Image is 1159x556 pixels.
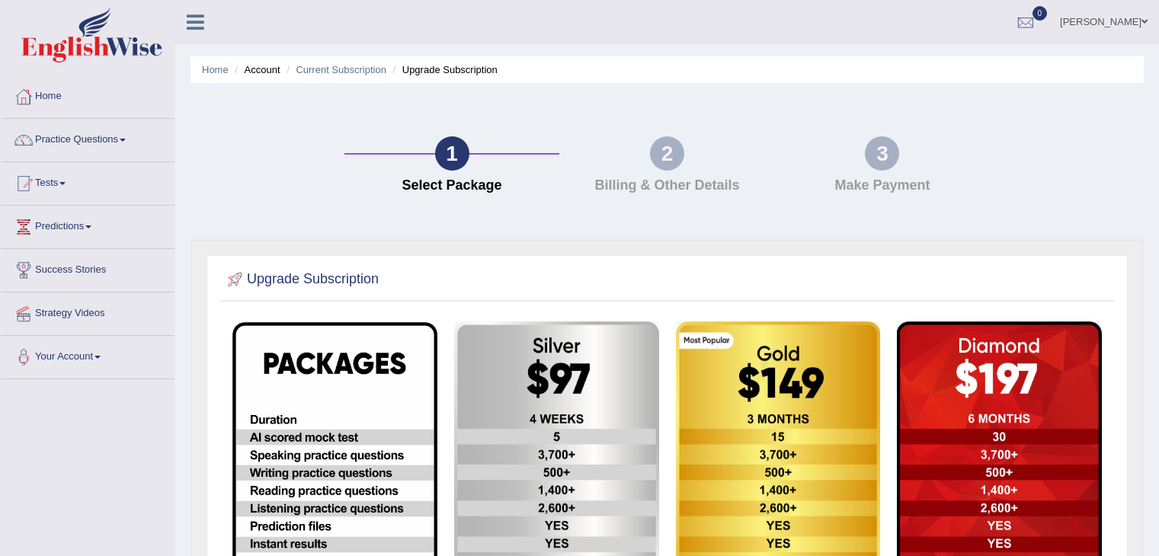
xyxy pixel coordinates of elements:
h4: Billing & Other Details [567,178,767,193]
div: 3 [865,136,899,171]
a: Current Subscription [296,64,386,75]
h4: Select Package [352,178,552,193]
h2: Upgrade Subscription [224,268,379,291]
a: Tests [1,162,174,200]
a: Home [1,75,174,113]
a: Home [202,64,229,75]
a: Practice Questions [1,119,174,157]
h4: Make Payment [783,178,982,193]
li: Upgrade Subscription [389,62,498,77]
a: Your Account [1,336,174,374]
a: Strategy Videos [1,292,174,331]
a: Predictions [1,206,174,244]
a: Success Stories [1,249,174,287]
div: 2 [650,136,684,171]
span: 0 [1033,6,1048,21]
div: 1 [435,136,469,171]
li: Account [231,62,280,77]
